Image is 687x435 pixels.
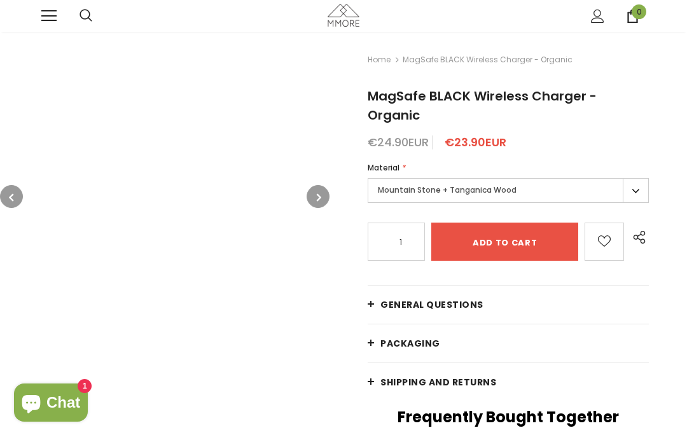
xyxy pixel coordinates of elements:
span: Material [368,162,399,173]
span: 0 [632,4,646,19]
a: Home [368,52,391,67]
img: MMORE Cases [328,4,359,26]
span: MagSafe BLACK Wireless Charger - Organic [403,52,572,67]
a: Shipping and returns [368,363,649,401]
a: General Questions [368,286,649,324]
span: €24.90EUR [368,134,429,150]
input: Add to cart [431,223,578,261]
inbox-online-store-chat: Shopify online store chat [10,383,92,425]
span: €23.90EUR [445,134,506,150]
span: PACKAGING [380,337,440,350]
span: Shipping and returns [380,376,496,389]
span: MagSafe BLACK Wireless Charger - Organic [368,87,597,124]
label: Mountain Stone + Tanganica Wood [368,178,649,203]
a: PACKAGING [368,324,649,362]
a: 0 [626,10,639,23]
span: General Questions [380,298,483,311]
h2: Frequently Bought Together [368,408,649,427]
